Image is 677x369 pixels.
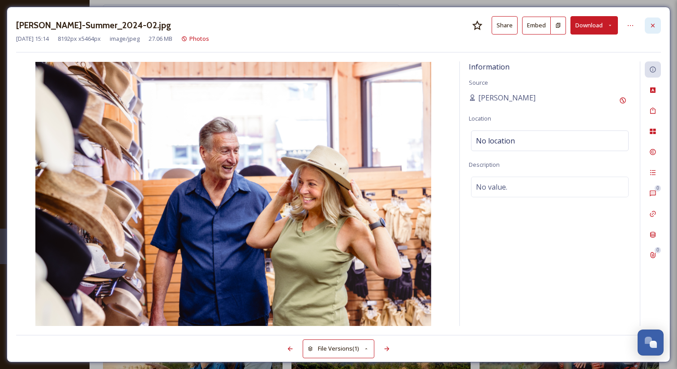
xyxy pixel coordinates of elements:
div: 0 [655,185,661,191]
button: Share [492,16,518,35]
span: No location [476,135,515,146]
img: Cody_WY-Summer_2024-02.jpg [16,62,450,326]
span: [PERSON_NAME] [478,92,536,103]
button: Download [570,16,618,35]
span: Description [469,161,500,169]
span: 8192 px x 5464 px [58,35,101,43]
span: Photos [189,35,209,43]
span: [DATE] 15:14 [16,35,49,43]
span: Information [469,62,510,72]
div: 0 [655,247,661,253]
h3: [PERSON_NAME]-Summer_2024-02.jpg [16,19,171,32]
span: No value. [476,182,507,192]
span: Source [469,78,488,87]
span: 27.06 MB [149,35,172,43]
button: File Versions(1) [303,339,374,358]
span: Location [469,114,491,122]
button: Open Chat [638,330,664,356]
button: Embed [522,17,551,35]
span: image/jpeg [110,35,140,43]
